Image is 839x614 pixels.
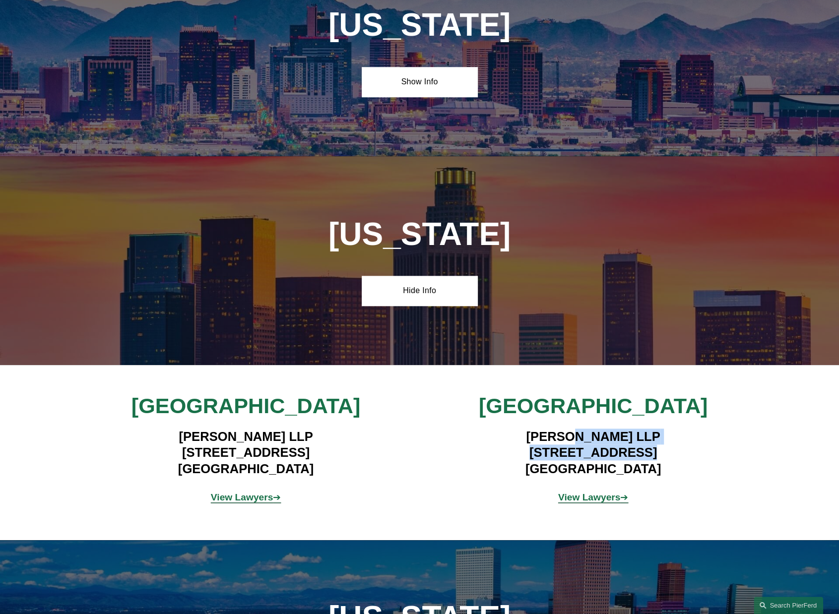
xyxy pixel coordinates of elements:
strong: View Lawyers [211,492,273,502]
span: [GEOGRAPHIC_DATA] [131,394,360,418]
h1: [US_STATE] [275,216,564,252]
h4: [PERSON_NAME] LLP [STREET_ADDRESS] [GEOGRAPHIC_DATA] [101,429,390,477]
a: Hide Info [362,276,477,306]
span: ➔ [211,492,281,502]
h4: [PERSON_NAME] LLP [STREET_ADDRESS] [GEOGRAPHIC_DATA] [449,429,738,477]
a: Search this site [754,597,823,614]
a: View Lawyers➔ [211,492,281,502]
span: ➔ [558,492,629,502]
strong: View Lawyers [558,492,621,502]
a: Show Info [362,67,477,97]
span: [GEOGRAPHIC_DATA] [479,394,708,418]
a: View Lawyers➔ [558,492,629,502]
h1: [US_STATE] [275,7,564,43]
